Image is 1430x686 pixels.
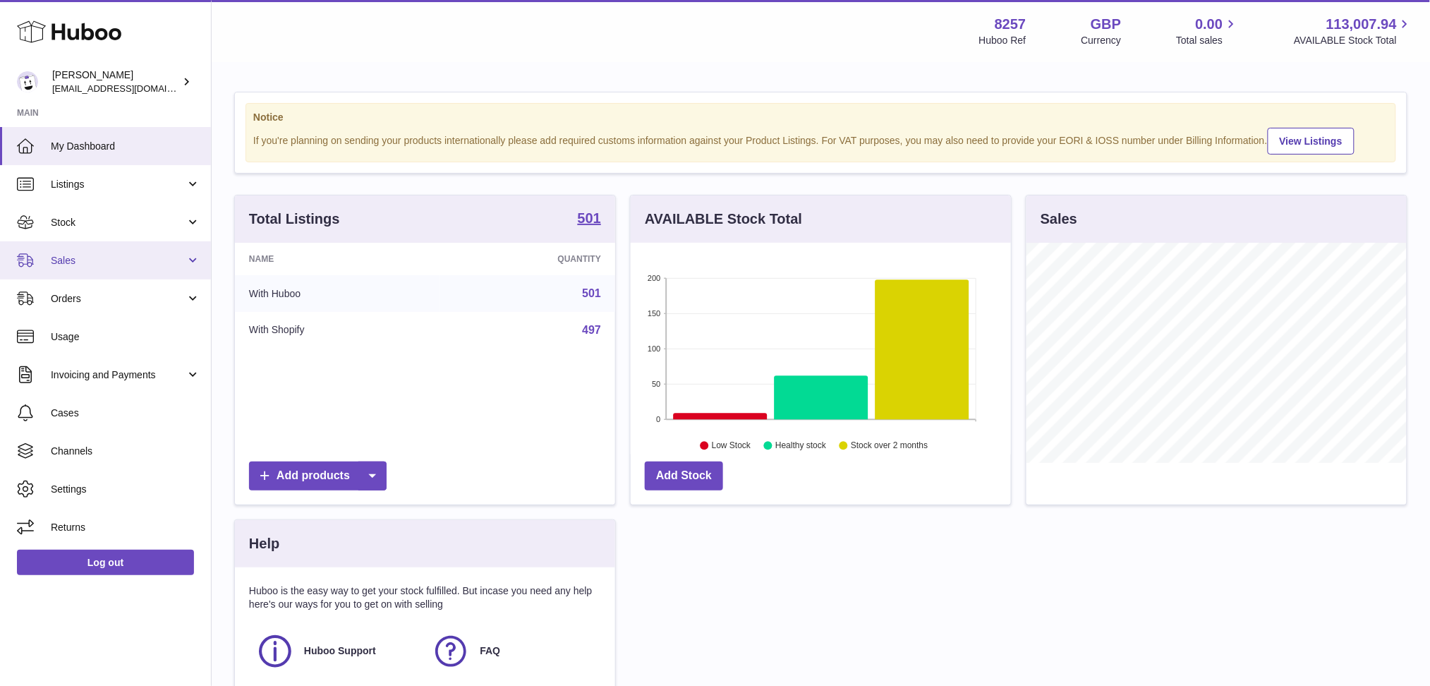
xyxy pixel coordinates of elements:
td: With Shopify [235,312,440,349]
a: Huboo Support [256,632,418,670]
span: Orders [51,292,186,306]
span: Listings [51,178,186,191]
div: If you're planning on sending your products internationally please add required customs informati... [253,126,1388,155]
img: don@skinsgolf.com [17,71,38,92]
a: Add products [249,462,387,491]
a: 0.00 Total sales [1176,15,1239,47]
span: 113,007.94 [1326,15,1397,34]
span: [EMAIL_ADDRESS][DOMAIN_NAME] [52,83,207,94]
span: Channels [51,445,200,458]
text: 150 [648,309,660,318]
span: Cases [51,407,200,420]
text: 50 [652,380,660,388]
h3: Total Listings [249,210,340,229]
th: Quantity [440,243,615,275]
h3: AVAILABLE Stock Total [645,210,802,229]
strong: 501 [578,211,601,225]
span: Stock [51,216,186,229]
span: 0.00 [1196,15,1223,34]
a: 501 [582,287,601,299]
text: 200 [648,274,660,282]
span: Returns [51,521,200,534]
span: Invoicing and Payments [51,368,186,382]
text: Healthy stock [775,441,827,451]
a: FAQ [432,632,593,670]
div: Huboo Ref [979,34,1026,47]
a: Log out [17,550,194,575]
span: Sales [51,254,186,267]
span: My Dashboard [51,140,200,153]
h3: Help [249,534,279,553]
div: [PERSON_NAME] [52,68,179,95]
p: Huboo is the easy way to get your stock fulfilled. But incase you need any help here's our ways f... [249,584,601,611]
strong: GBP [1091,15,1121,34]
span: Total sales [1176,34,1239,47]
a: 501 [578,211,601,228]
span: Usage [51,330,200,344]
strong: Notice [253,111,1388,124]
span: FAQ [480,644,500,658]
span: Huboo Support [304,644,376,658]
a: Add Stock [645,462,723,491]
h3: Sales [1041,210,1077,229]
td: With Huboo [235,275,440,312]
a: 497 [582,324,601,336]
span: AVAILABLE Stock Total [1294,34,1413,47]
strong: 8257 [995,15,1026,34]
th: Name [235,243,440,275]
span: Settings [51,483,200,496]
div: Currency [1081,34,1122,47]
text: Low Stock [712,441,751,451]
a: View Listings [1268,128,1355,155]
text: 100 [648,344,660,353]
text: 0 [656,415,660,423]
text: Stock over 2 months [851,441,928,451]
a: 113,007.94 AVAILABLE Stock Total [1294,15,1413,47]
